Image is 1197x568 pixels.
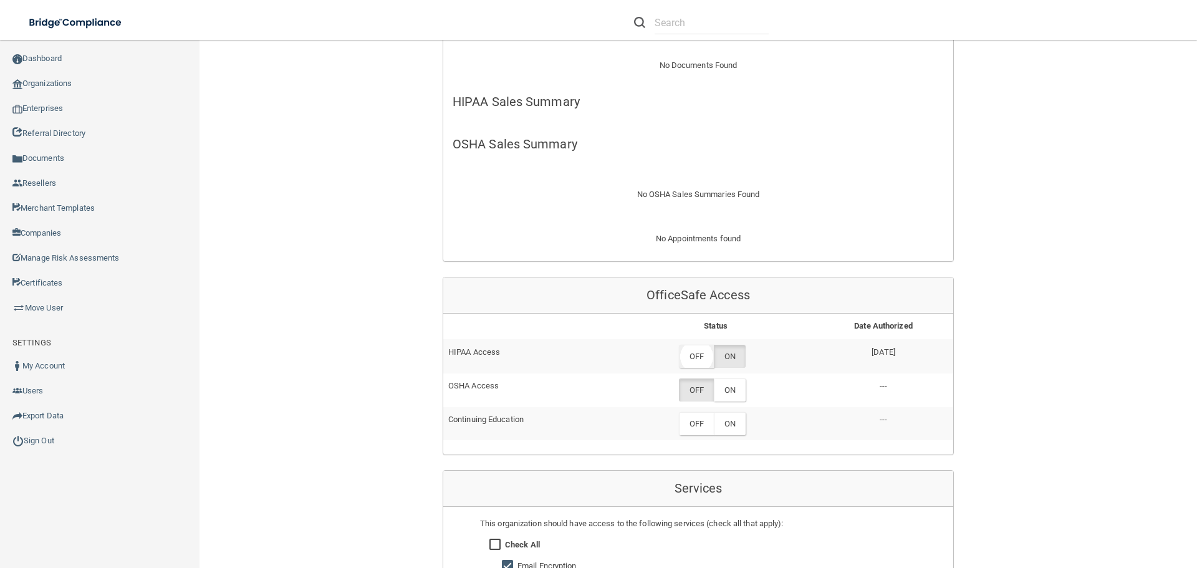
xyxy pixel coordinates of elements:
div: No Appointments found [443,231,953,261]
img: ic_user_dark.df1a06c3.png [12,361,22,371]
img: briefcase.64adab9b.png [12,302,25,314]
td: Continuing Education [443,407,618,440]
img: bridge_compliance_login_screen.278c3ca4.svg [19,10,133,36]
div: This organization should have access to the following services (check all that apply): [480,516,916,531]
h5: HIPAA Sales Summary [453,95,944,108]
img: icon-export.b9366987.png [12,411,22,421]
img: ic_dashboard_dark.d01f4a41.png [12,54,22,64]
img: organization-icon.f8decf85.png [12,79,22,89]
p: --- [819,378,948,393]
img: icon-users.e205127d.png [12,386,22,396]
label: ON [714,412,746,435]
input: Search [655,11,769,34]
label: OFF [679,345,714,368]
img: enterprise.0d942306.png [12,105,22,113]
img: ic_reseller.de258add.png [12,178,22,188]
label: ON [714,345,746,368]
div: No Documents Found [443,43,953,88]
label: SETTINGS [12,335,51,350]
td: OSHA Access [443,373,618,407]
label: OFF [679,412,714,435]
strong: Check All [505,540,540,549]
img: ic-search.3b580494.png [634,17,645,28]
img: ic_power_dark.7ecde6b1.png [12,435,24,446]
th: Date Authorized [814,314,953,339]
h5: OSHA Sales Summary [453,137,944,151]
td: HIPAA Access [443,339,618,373]
div: No OSHA Sales Summaries Found [443,172,953,217]
img: icon-documents.8dae5593.png [12,154,22,164]
div: Services [443,471,953,507]
div: OfficeSafe Access [443,277,953,314]
th: Status [618,314,814,339]
label: OFF [679,378,714,402]
p: [DATE] [819,345,948,360]
p: --- [819,412,948,427]
label: ON [714,378,746,402]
